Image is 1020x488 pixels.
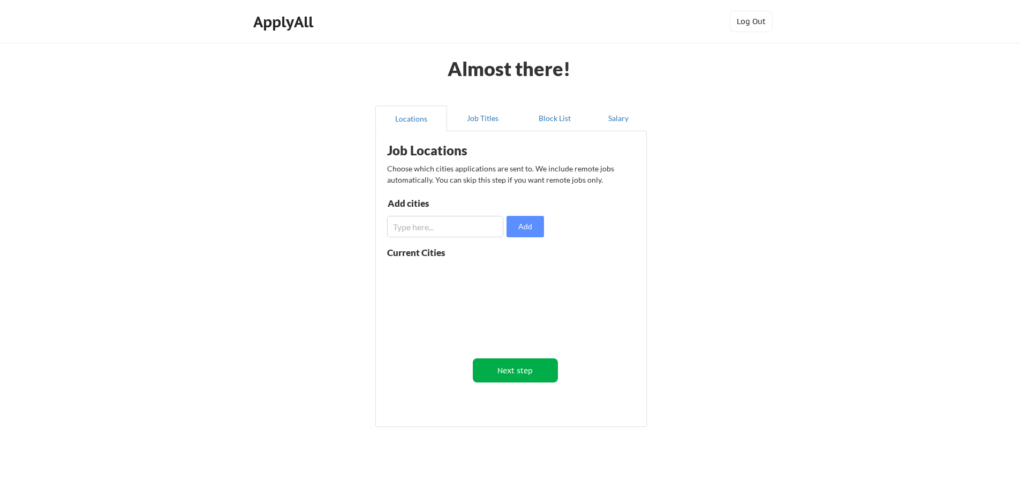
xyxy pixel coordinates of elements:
[387,163,633,185] div: Choose which cities applications are sent to. We include remote jobs automatically. You can skip ...
[387,216,503,237] input: Type here...
[375,106,447,131] button: Locations
[519,106,591,131] button: Block List
[387,248,469,257] div: Current Cities
[447,106,519,131] button: Job Titles
[253,13,316,31] div: ApplyAll
[435,59,584,78] div: Almost there!
[730,11,773,32] button: Log Out
[388,199,498,208] div: Add cities
[387,144,522,157] div: Job Locations
[591,106,647,131] button: Salary
[473,358,558,382] button: Next step
[507,216,544,237] button: Add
